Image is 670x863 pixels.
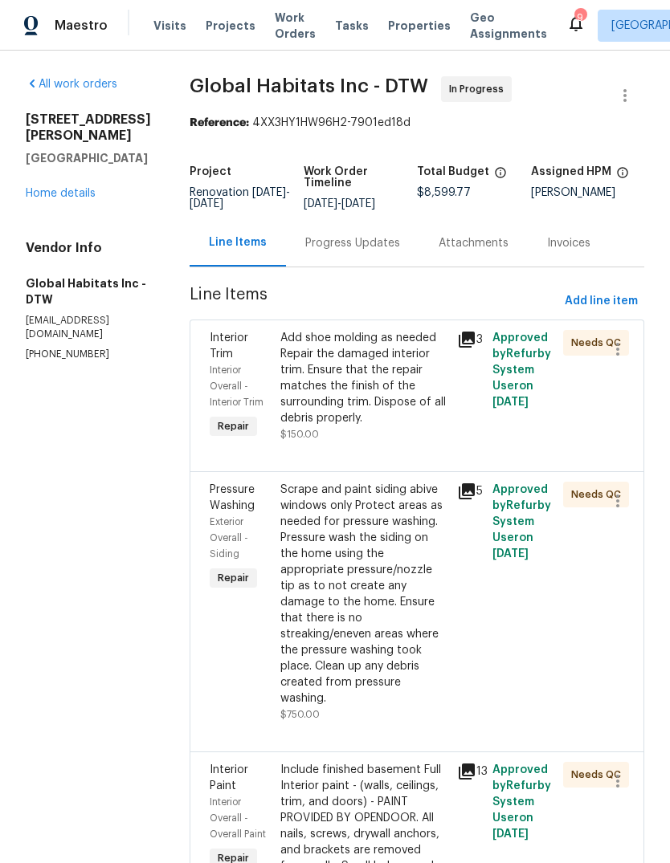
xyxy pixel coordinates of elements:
[26,112,151,144] h2: [STREET_ADDRESS][PERSON_NAME]
[417,187,471,198] span: $8,599.77
[26,314,151,341] p: [EMAIL_ADDRESS][DOMAIN_NAME]
[210,517,248,559] span: Exterior Overall - Siding
[280,429,319,439] span: $150.00
[280,710,320,719] span: $750.00
[280,330,447,426] div: Add shoe molding as needed Repair the damaged interior trim. Ensure that the repair matches the f...
[439,235,509,251] div: Attachments
[190,187,290,210] span: Renovation
[304,198,337,210] span: [DATE]
[335,20,369,31] span: Tasks
[571,486,627,503] span: Needs QC
[304,166,418,189] h5: Work Order Timeline
[190,187,290,210] span: -
[190,115,644,131] div: 4XX3HY1HW96H2-7901ed18d
[26,240,151,256] h4: Vendor Info
[190,76,428,96] span: Global Habitats Inc - DTW
[210,797,266,839] span: Interior Overall - Overall Paint
[457,762,483,781] div: 13
[280,482,447,706] div: Scrape and paint siding abive windows only Protect areas as needed for pressure washing. Pressure...
[457,482,483,501] div: 5
[470,10,547,42] span: Geo Assignments
[153,18,186,34] span: Visits
[210,764,248,792] span: Interior Paint
[190,117,249,128] b: Reference:
[211,418,255,434] span: Repair
[210,365,264,407] span: Interior Overall - Interior Trim
[388,18,451,34] span: Properties
[531,187,645,198] div: [PERSON_NAME]
[206,18,255,34] span: Projects
[571,335,627,351] span: Needs QC
[252,187,286,198] span: [DATE]
[417,166,489,177] h5: Total Budget
[305,235,400,251] div: Progress Updates
[558,287,644,316] button: Add line item
[531,166,611,177] h5: Assigned HPM
[190,287,558,316] span: Line Items
[492,332,551,408] span: Approved by Refurby System User on
[565,291,638,311] span: Add line item
[209,234,267,250] div: Line Items
[26,79,117,90] a: All work orders
[492,548,529,560] span: [DATE]
[494,166,507,187] span: The total cost of line items that have been proposed by Opendoor. This sum includes line items th...
[449,81,510,97] span: In Progress
[492,764,551,840] span: Approved by Refurby System User on
[26,188,96,199] a: Home details
[275,10,316,42] span: Work Orders
[571,767,627,783] span: Needs QC
[492,828,529,840] span: [DATE]
[190,166,231,177] h5: Project
[190,198,223,210] span: [DATE]
[457,330,483,349] div: 3
[341,198,375,210] span: [DATE]
[492,484,551,560] span: Approved by Refurby System User on
[547,235,590,251] div: Invoices
[210,484,255,511] span: Pressure Washing
[616,166,629,187] span: The hpm assigned to this work order.
[211,570,255,586] span: Repair
[26,150,151,166] h5: [GEOGRAPHIC_DATA]
[574,10,586,26] div: 9
[304,198,375,210] span: -
[492,397,529,408] span: [DATE]
[55,18,108,34] span: Maestro
[26,348,151,361] p: [PHONE_NUMBER]
[26,275,151,307] h5: Global Habitats Inc - DTW
[210,332,248,360] span: Interior Trim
